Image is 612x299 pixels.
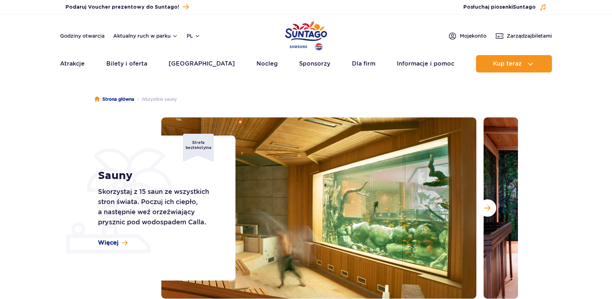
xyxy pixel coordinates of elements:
[60,55,85,72] a: Atrakcje
[134,96,177,103] li: Wszystkie sauny
[493,61,522,67] span: Kup teraz
[98,239,128,247] a: Więcej
[169,55,235,72] a: [GEOGRAPHIC_DATA]
[183,134,214,162] div: Strefa beztekstylna
[299,55,330,72] a: Sponsorzy
[463,4,547,11] button: Posłuchaj piosenkiSuntago
[476,55,552,72] button: Kup teraz
[256,55,278,72] a: Nocleg
[463,4,536,11] span: Posłuchaj piosenki
[113,33,178,39] button: Aktualny ruch w parku
[98,187,219,227] p: Skorzystaj z 15 saun ze wszystkich stron świata. Poczuj ich ciepło, a następnie weź orzeźwiający ...
[106,55,147,72] a: Bilety i oferta
[507,32,552,40] span: Zarządzaj biletami
[187,32,200,40] button: pl
[98,239,119,247] span: Więcej
[448,32,486,40] a: Mojekonto
[94,96,134,103] a: Strona główna
[495,32,552,40] a: Zarządzajbiletami
[161,117,476,299] img: Sauna w strefie Relax z dużym akwarium na ścianie, przytulne wnętrze i drewniane ławki
[352,55,375,72] a: Dla firm
[397,55,454,72] a: Informacje i pomoc
[460,32,486,40] span: Moje konto
[60,32,105,40] a: Godziny otwarcia
[285,18,327,51] a: Park of Poland
[513,5,536,10] span: Suntago
[65,2,189,12] a: Podaruj Voucher prezentowy do Suntago!
[98,169,219,182] h1: Sauny
[479,199,496,217] button: Następny slajd
[65,4,179,11] span: Podaruj Voucher prezentowy do Suntago!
